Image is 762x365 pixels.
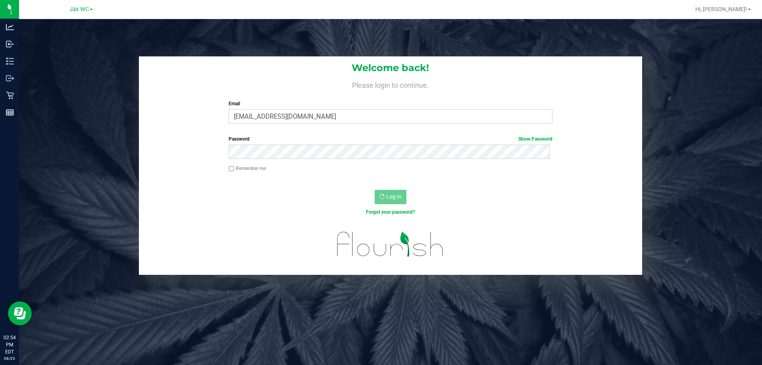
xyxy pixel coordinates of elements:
span: Log In [386,193,402,200]
span: Jax WC [69,6,89,13]
span: Password [229,136,250,142]
inline-svg: Outbound [6,74,14,82]
img: flourish_logo.svg [327,224,453,265]
p: 08/25 [4,355,15,361]
inline-svg: Retail [6,91,14,99]
inline-svg: Inbound [6,40,14,48]
a: Show Password [518,136,552,142]
inline-svg: Analytics [6,23,14,31]
iframe: Resource center [8,301,32,325]
a: Forgot your password? [366,209,415,215]
h4: Please login to continue. [139,79,642,89]
inline-svg: Inventory [6,57,14,65]
input: Remember me [229,166,234,172]
button: Log In [375,190,406,204]
label: Remember me [229,165,266,172]
h1: Welcome back! [139,63,642,73]
label: Email [229,100,552,107]
inline-svg: Reports [6,108,14,116]
p: 02:54 PM EDT [4,334,15,355]
span: Hi, [PERSON_NAME]! [695,6,747,12]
